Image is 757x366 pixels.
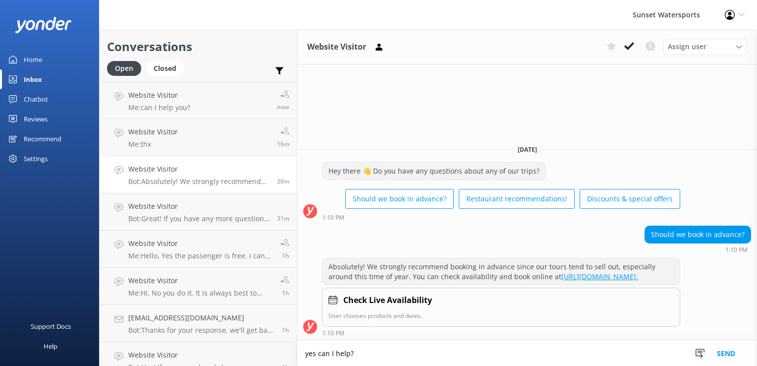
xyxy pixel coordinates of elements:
h3: Website Visitor [307,41,366,54]
span: Sep 26 2025 12:30pm (UTC -05:00) America/Cancun [277,103,289,111]
button: Discounts & special offers [580,189,680,209]
div: Assign User [663,39,747,55]
div: Inbox [24,69,42,89]
span: Sep 26 2025 11:59am (UTC -05:00) America/Cancun [277,214,289,223]
div: Help [44,336,57,356]
div: Absolutely! We strongly recommend booking in advance since our tours tend to sell out, especially... [323,258,680,285]
div: Reviews [24,109,48,129]
span: Sep 26 2025 10:46am (UTC -05:00) America/Cancun [282,326,289,334]
a: Website VisitorBot:Great! If you have any more questions or need help with anything else, just le... [100,193,297,231]
span: Sep 26 2025 12:13pm (UTC -05:00) America/Cancun [277,140,289,148]
a: Website VisitorMe:thx16m [100,119,297,156]
div: Sep 26 2025 12:10pm (UTC -05:00) America/Cancun [322,329,680,336]
div: Sep 26 2025 12:10pm (UTC -05:00) America/Cancun [322,214,680,221]
a: Website VisitorMe:Hello, Yes the passenger is free. I can help you make a reservation if you woul... [100,231,297,268]
span: Sep 26 2025 11:29am (UTC -05:00) America/Cancun [282,251,289,260]
span: Sep 26 2025 11:28am (UTC -05:00) America/Cancun [282,289,289,297]
p: Me: Hi, No you do it. It is always best to wear sunglasses out in the sun [128,289,273,298]
p: Bot: Great! If you have any more questions or need help with anything else, just let me know. Enj... [128,214,270,223]
h4: Website Visitor [128,238,273,249]
button: Restaurant recommendations! [459,189,575,209]
p: Me: Hello, Yes the passenger is free. I can help you make a reservation if you would like? [128,251,273,260]
span: Assign user [668,41,706,52]
strong: 1:10 PM [322,215,344,221]
span: Sep 26 2025 12:10pm (UTC -05:00) America/Cancun [277,177,289,185]
div: Settings [24,149,48,169]
div: Open [107,61,141,76]
a: [EMAIL_ADDRESS][DOMAIN_NAME]Bot:Thanks for your response, we'll get back to you as soon as we can... [100,305,297,342]
h4: Check Live Availability [343,294,432,307]
h4: Website Visitor [128,126,178,137]
button: Should we book in advance? [345,189,454,209]
p: Bot: Absolutely! We strongly recommend booking in advance since our tours tend to sell out, espec... [128,177,270,186]
div: Home [24,50,42,69]
p: User chooses products and dates. [328,311,674,320]
a: Website VisitorMe:Hi, No you do it. It is always best to wear sunglasses out in the sun1h [100,268,297,305]
h2: Conversations [107,37,289,56]
strong: 1:10 PM [725,247,748,253]
h4: Website Visitor [128,201,270,212]
div: Hey there 👋 Do you have any questions about any of our trips? [323,163,545,180]
button: Send [707,341,745,366]
textarea: yes can I help? [297,341,757,366]
h4: Website Visitor [128,275,273,286]
div: Support Docs [31,316,71,336]
p: Me: can I help you? [128,103,190,112]
img: yonder-white-logo.png [15,17,72,33]
div: Recommend [24,129,61,149]
p: Bot: Thanks for your response, we'll get back to you as soon as we can during opening hours. [128,326,274,335]
a: Website VisitorBot:Absolutely! We strongly recommend booking in advance since our tours tend to s... [100,156,297,193]
a: [URL][DOMAIN_NAME]. [561,272,638,281]
strong: 1:10 PM [322,330,344,336]
div: Chatbot [24,89,48,109]
h4: [EMAIL_ADDRESS][DOMAIN_NAME] [128,312,274,323]
a: Closed [146,62,189,73]
a: Website VisitorMe:can I help you?now [100,82,297,119]
h4: Website Visitor [128,164,270,175]
h4: Website Visitor [128,350,274,361]
div: Closed [146,61,184,76]
div: Should we book in advance? [645,226,751,243]
h4: Website Visitor [128,90,190,101]
a: Open [107,62,146,73]
p: Me: thx [128,140,178,149]
div: Sep 26 2025 12:10pm (UTC -05:00) America/Cancun [645,246,751,253]
span: [DATE] [512,145,543,154]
